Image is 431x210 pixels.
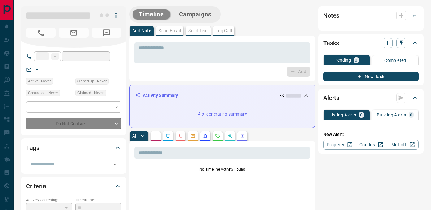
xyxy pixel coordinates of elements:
span: No Number [26,28,56,38]
svg: Listing Alerts [203,133,208,138]
p: Pending [334,58,351,62]
div: Alerts [323,90,419,105]
span: No Number [92,28,121,38]
svg: Emails [190,133,195,138]
button: New Task [323,72,419,81]
p: Building Alerts [377,113,406,117]
h2: Tasks [323,38,339,48]
h2: Alerts [323,93,339,103]
p: generating summary [206,111,247,117]
div: Do Not Contact [26,118,121,129]
a: -- [36,67,38,72]
h2: Criteria [26,181,46,191]
p: Listing Alerts [329,113,356,117]
button: Timeline [133,9,170,20]
p: No Timeline Activity Found [134,167,310,172]
p: Timeframe: [75,197,121,203]
p: New Alert: [323,131,419,138]
span: No Email [59,28,89,38]
div: Activity Summary [135,90,310,101]
svg: Notes [153,133,158,138]
a: Mr.Loft [387,140,419,150]
span: Signed up - Never [77,78,107,84]
p: 0 [410,113,412,117]
span: Active - Never [28,78,51,84]
svg: Agent Actions [240,133,245,138]
p: Actively Searching: [26,197,72,203]
p: Add Note [132,28,151,33]
a: Condos [355,140,387,150]
p: Activity Summary [143,92,178,99]
span: Contacted - Never [28,90,58,96]
div: Tags [26,140,121,155]
p: All [132,134,137,138]
a: Property [323,140,355,150]
p: 0 [360,113,363,117]
h2: Notes [323,11,339,20]
p: 0 [355,58,357,62]
button: Open [111,160,119,169]
h2: Tags [26,143,39,153]
svg: Calls [178,133,183,138]
button: Campaigns [173,9,218,20]
span: Claimed - Never [77,90,104,96]
svg: Requests [215,133,220,138]
svg: Lead Browsing Activity [166,133,171,138]
p: Completed [384,58,406,63]
div: Tasks [323,36,419,50]
svg: Opportunities [228,133,233,138]
div: Criteria [26,179,121,194]
div: Notes [323,8,419,23]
